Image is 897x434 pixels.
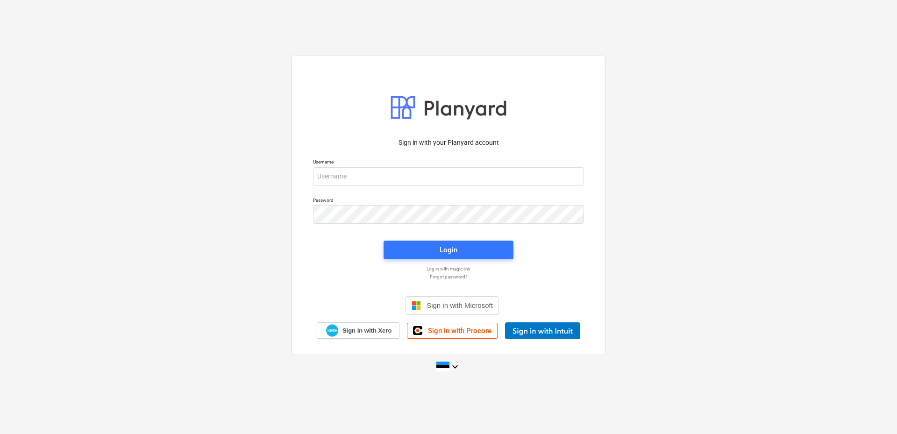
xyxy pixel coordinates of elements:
[384,241,513,259] button: Login
[440,244,457,256] div: Login
[449,361,461,372] i: keyboard_arrow_down
[317,322,400,339] a: Sign in with Xero
[308,266,589,272] a: Log in with magic link
[342,327,392,335] span: Sign in with Xero
[313,167,584,186] input: Username
[412,301,421,310] img: Microsoft logo
[428,327,491,335] span: Sign in with Procore
[308,274,589,280] a: Forgot password?
[313,159,584,167] p: Username
[326,324,338,337] img: Xero logo
[407,323,498,339] a: Sign in with Procore
[313,197,584,205] p: Password
[427,301,493,309] span: Sign in with Microsoft
[313,138,584,148] p: Sign in with your Planyard account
